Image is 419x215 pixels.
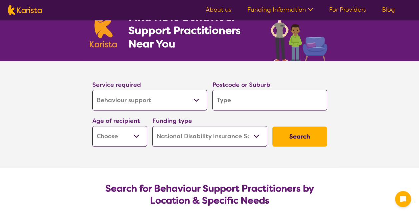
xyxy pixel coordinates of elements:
[212,81,270,89] label: Postcode or Suburb
[212,90,327,111] input: Type
[98,183,322,207] h2: Search for Behaviour Support Practitioners by Location & Specific Needs
[92,117,140,125] label: Age of recipient
[272,127,327,147] button: Search
[329,6,366,14] a: For Providers
[8,5,42,15] img: Karista logo
[90,11,117,47] img: Karista logo
[382,6,395,14] a: Blog
[128,10,257,50] h1: Find NDIS Behaviour Support Practitioners Near You
[247,6,313,14] a: Funding Information
[269,3,330,61] img: behaviour-support
[92,81,141,89] label: Service required
[152,117,192,125] label: Funding type
[206,6,231,14] a: About us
